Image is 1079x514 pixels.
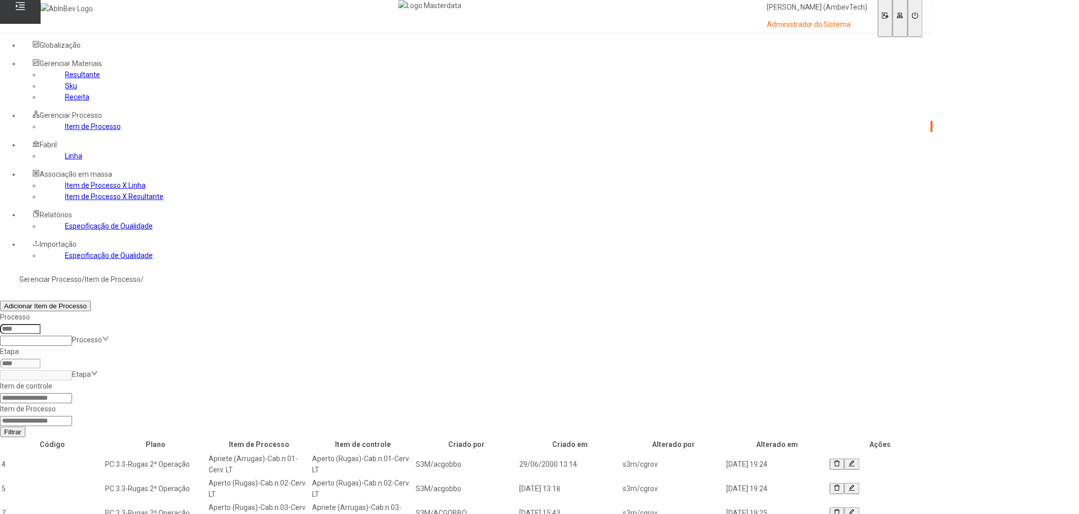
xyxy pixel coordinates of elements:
td: [DATE] 19:24 [726,477,828,500]
span: Gerenciar Materiais [40,59,102,68]
span: Associação em massa [40,170,112,178]
th: Código [1,438,104,451]
a: Receita [65,93,89,101]
a: Resultante [65,71,100,79]
td: Aperto (Rugas)-Cab.n.02-Cerv. LT [312,477,414,500]
a: Linha [65,152,82,160]
span: Gerenciar Processo [40,111,102,119]
span: Relatórios [40,211,72,219]
nz-select-placeholder: Etapa [72,370,91,378]
a: Item de Processo [85,275,141,283]
span: Importação [40,240,77,248]
th: Criado por [415,438,518,451]
a: Especificação de Qualidade [65,251,153,260]
th: Criado em [519,438,621,451]
nz-breadcrumb-separator: / [141,275,144,283]
span: Filtrar [4,428,21,436]
a: Item de Processo X Linha [65,181,146,189]
td: 29/06/2000 13:14 [519,453,621,476]
a: Item de Processo X Resultante [65,192,163,201]
td: [DATE] 19:24 [726,453,828,476]
td: S3M/acgobbo [415,477,518,500]
td: 4 [1,453,104,476]
th: Item de Processo [208,438,311,451]
a: Sku [65,82,77,90]
td: s3m/cgrov [622,477,725,500]
td: S3M/acgobbo [415,453,518,476]
td: s3m/cgrov [622,453,725,476]
th: Plano [105,438,207,451]
th: Ações [829,438,932,451]
td: PC 3.3-Rugas 2ª Operação [105,453,207,476]
th: Item de controle [312,438,414,451]
a: Item de Processo [65,122,121,131]
p: [PERSON_NAME] (AmbevTech) [767,3,868,13]
td: 5 [1,477,104,500]
a: Especificação de Qualidade [65,222,153,230]
a: Gerenciar Processo [19,275,82,283]
th: Alterado por [622,438,725,451]
td: PC 3.3-Rugas 2ª Operação [105,477,207,500]
img: AbInBev Logo [41,3,93,14]
nz-select-placeholder: Processo [72,336,102,344]
p: Administrador do Sistema [767,20,868,30]
th: Alterado em [726,438,828,451]
td: Aperto (Rugas)-Cab.n.02-Cerv. LT [208,477,311,500]
td: [DATE] 13:18 [519,477,621,500]
span: Fabril [40,141,57,149]
td: Aperto (Rugas)-Cab.n.01-Cerv. LT [312,453,414,476]
td: Apriete (Arrugas)-Cab.n.01-Cerv. LT [208,453,311,476]
nz-breadcrumb-separator: / [82,275,85,283]
span: Adicionar Item de Processo [4,302,87,310]
span: Globalização [40,41,81,49]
